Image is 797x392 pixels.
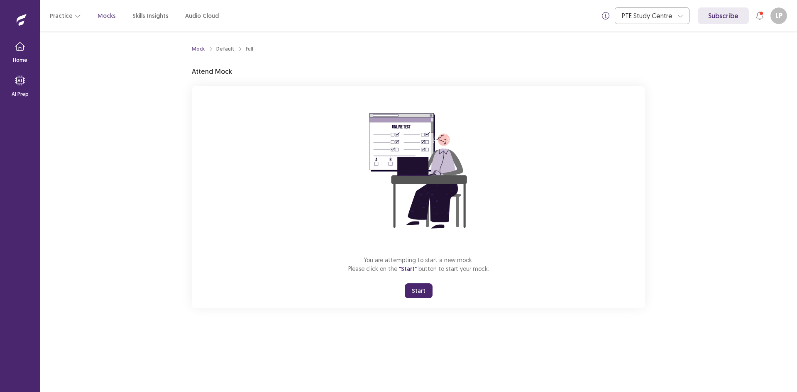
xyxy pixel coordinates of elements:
[598,8,613,23] button: info
[698,7,749,24] a: Subscribe
[246,45,253,53] div: Full
[192,45,205,53] a: Mock
[13,56,27,64] p: Home
[344,96,493,246] img: attend-mock
[98,12,116,20] a: Mocks
[185,12,219,20] a: Audio Cloud
[192,45,253,53] nav: breadcrumb
[770,7,787,24] button: LP
[622,8,673,24] div: PTE Study Centre
[348,256,489,273] p: You are attempting to start a new mock. Please click on the button to start your mock.
[216,45,234,53] div: Default
[192,66,232,76] p: Attend Mock
[50,8,81,23] button: Practice
[132,12,169,20] a: Skills Insights
[405,283,433,298] button: Start
[12,90,29,98] p: AI Prep
[399,265,417,273] span: "Start"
